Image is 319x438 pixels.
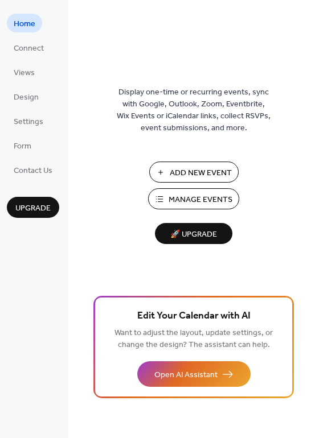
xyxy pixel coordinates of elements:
[154,369,218,381] span: Open AI Assistant
[14,18,35,30] span: Home
[14,165,52,177] span: Contact Us
[7,111,50,130] a: Settings
[14,141,31,152] span: Form
[155,223,232,244] button: 🚀 Upgrade
[7,197,59,218] button: Upgrade
[14,43,44,55] span: Connect
[137,361,251,387] button: Open AI Assistant
[14,67,35,79] span: Views
[169,194,232,206] span: Manage Events
[15,203,51,214] span: Upgrade
[117,86,271,134] span: Display one-time or recurring events, sync with Google, Outlook, Zoom, Eventbrite, Wix Events or ...
[7,38,51,57] a: Connect
[148,188,239,209] button: Manage Events
[162,227,226,242] span: 🚀 Upgrade
[7,14,42,32] a: Home
[114,325,273,353] span: Want to adjust the layout, update settings, or change the design? The assistant can help.
[7,136,38,155] a: Form
[7,160,59,179] a: Contact Us
[7,63,42,81] a: Views
[14,116,43,128] span: Settings
[149,162,239,183] button: Add New Event
[14,92,39,104] span: Design
[170,167,232,179] span: Add New Event
[7,87,46,106] a: Design
[137,308,251,324] span: Edit Your Calendar with AI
